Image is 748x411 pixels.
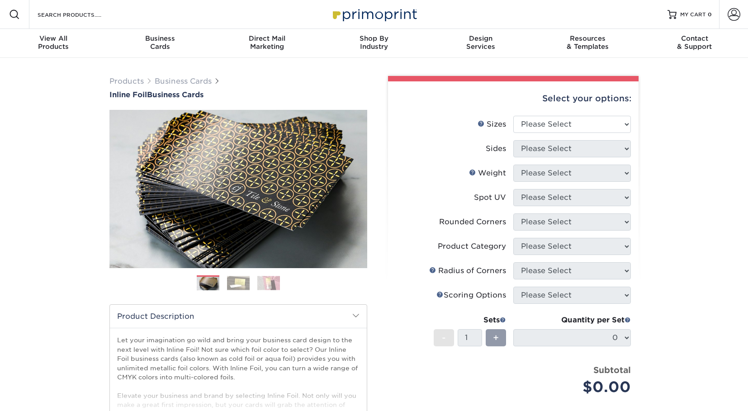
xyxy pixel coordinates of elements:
a: Inline FoilBusiness Cards [109,90,367,99]
div: Industry [321,34,427,51]
span: Inline Foil [109,90,147,99]
img: Business Cards 03 [257,276,280,290]
div: & Templates [534,34,641,51]
div: Weight [469,168,506,179]
div: Sides [486,143,506,154]
span: Design [427,34,534,43]
div: Spot UV [474,192,506,203]
span: Contact [641,34,748,43]
div: Cards [107,34,213,51]
div: Marketing [214,34,321,51]
div: $0.00 [520,376,631,398]
a: Contact& Support [641,29,748,58]
span: - [442,331,446,345]
a: BusinessCards [107,29,213,58]
div: & Support [641,34,748,51]
a: Business Cards [155,77,212,85]
div: Select your options: [395,81,631,116]
input: SEARCH PRODUCTS..... [37,9,125,20]
img: Primoprint [329,5,419,24]
div: Radius of Corners [429,265,506,276]
div: Scoring Options [436,290,506,301]
a: DesignServices [427,29,534,58]
span: 0 [708,11,712,18]
span: Resources [534,34,641,43]
div: Product Category [438,241,506,252]
img: Inline Foil 01 [109,60,367,318]
span: Direct Mail [214,34,321,43]
a: Direct MailMarketing [214,29,321,58]
strong: Subtotal [593,365,631,375]
h2: Product Description [110,305,367,328]
img: Business Cards 02 [227,276,250,290]
div: Quantity per Set [513,315,631,326]
span: Business [107,34,213,43]
div: Sizes [478,119,506,130]
div: Sets [434,315,506,326]
img: Business Cards 01 [197,272,219,295]
span: Shop By [321,34,427,43]
a: Products [109,77,144,85]
div: Rounded Corners [439,217,506,227]
a: Shop ByIndustry [321,29,427,58]
span: + [493,331,499,345]
span: MY CART [680,11,706,19]
a: Resources& Templates [534,29,641,58]
div: Services [427,34,534,51]
h1: Business Cards [109,90,367,99]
